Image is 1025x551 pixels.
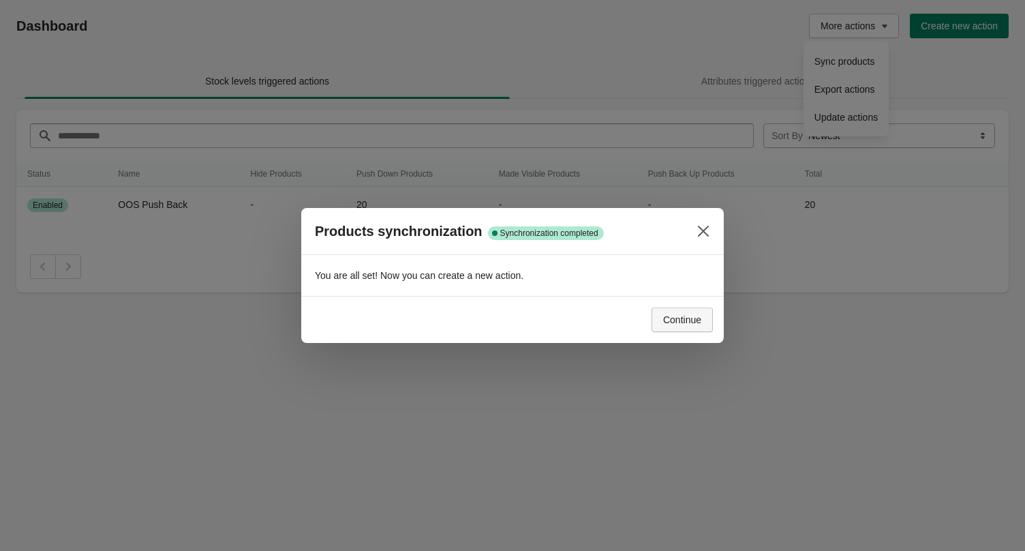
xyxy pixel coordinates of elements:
span: Continue [663,314,701,325]
h3: Products synchronization [315,223,483,239]
p: You are all set! Now you can create a new action. [315,269,710,282]
span: Synchronization completed [500,228,598,239]
button: Continue [652,308,713,332]
button: Close [691,219,716,243]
